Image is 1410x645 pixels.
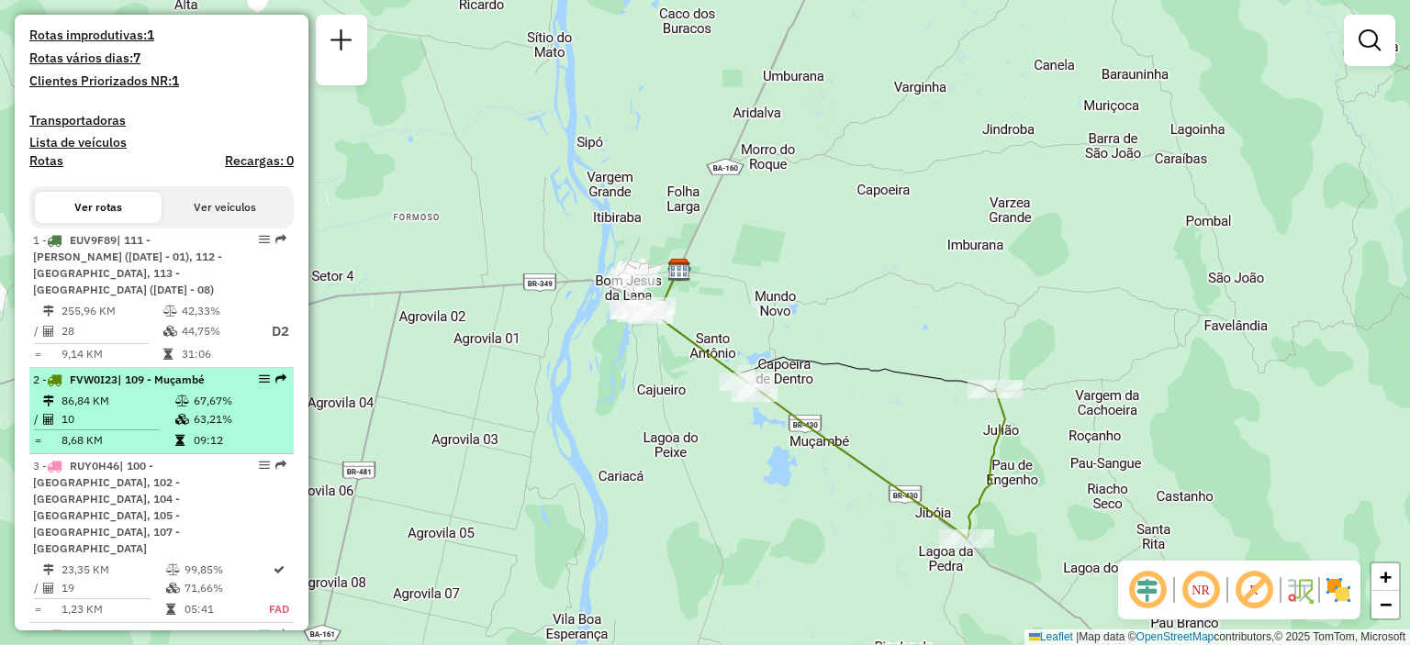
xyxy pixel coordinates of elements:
a: Rotas [29,153,63,169]
span: + [1380,565,1392,588]
h4: Clientes Priorizados NR: [29,73,294,89]
i: % de utilização do peso [175,395,189,406]
span: | [1076,630,1079,643]
strong: 7 [133,50,140,66]
span: 3 - [33,459,180,555]
td: / [33,579,42,597]
td: 09:12 [193,431,285,450]
span: | 111 - [PERSON_NAME] ([DATE] - 01), 112 - [GEOGRAPHIC_DATA], 113 - [GEOGRAPHIC_DATA] ([DATE] - 08) [33,233,222,296]
em: Opções [259,373,270,384]
td: 44,75% [181,320,254,343]
td: 9,14 KM [61,345,162,363]
em: Opções [259,628,270,639]
div: Atividade não roteirizada - DISK GELADA KMC [611,269,657,287]
td: 255,96 KM [61,302,162,320]
span: RUY0H46 [70,459,119,473]
td: 19 [61,579,165,597]
a: OpenStreetMap [1136,630,1214,643]
td: 28 [61,320,162,343]
p: D2 [256,321,289,342]
td: 1,23 KM [61,600,165,618]
h4: Recargas: 0 [225,153,294,169]
img: Fluxo de ruas [1285,575,1315,605]
span: GHK9A16 [70,628,120,641]
span: Ocultar deslocamento [1125,568,1169,612]
a: Exibir filtros [1351,22,1388,59]
i: Distância Total [43,395,54,406]
em: Opções [259,460,270,471]
td: = [33,431,42,450]
i: % de utilização do peso [163,306,177,317]
span: | 530 - Ibotirama [120,628,208,641]
span: 4 - [33,628,208,641]
i: % de utilização da cubagem [163,326,177,337]
em: Rota exportada [275,628,286,639]
td: / [33,410,42,428]
i: Distância Total [43,306,54,317]
a: Zoom in [1371,563,1399,591]
i: Tempo total em rota [166,604,175,615]
h4: Rotas improdutivas: [29,28,294,43]
img: CDD Lapa [667,258,691,282]
strong: 1 [172,72,179,89]
i: Tempo total em rota [175,435,185,446]
span: Ocultar NR [1179,568,1223,612]
td: 31:06 [181,345,254,363]
i: % de utilização do peso [166,564,180,575]
span: Exibir rótulo [1232,568,1276,612]
div: Map data © contributors,© 2025 TomTom, Microsoft [1024,629,1410,645]
span: − [1380,593,1392,616]
em: Opções [259,234,270,245]
em: Rota exportada [275,460,286,471]
td: 42,33% [181,302,254,320]
span: EUV9F89 [70,233,117,247]
button: Ver rotas [35,192,162,223]
td: 99,85% [184,561,269,579]
td: 71,66% [184,579,269,597]
img: Exibir/Ocultar setores [1324,575,1353,605]
h4: Lista de veículos [29,135,294,150]
h4: Transportadoras [29,113,294,128]
td: 10 [61,410,174,428]
i: % de utilização da cubagem [166,583,180,594]
span: | 109 - Muçambé [117,373,205,386]
button: Ver veículos [162,192,288,223]
span: FVW0I23 [70,373,117,386]
h4: Rotas vários dias: [29,50,294,66]
i: % de utilização da cubagem [175,414,189,425]
span: 2 - [33,373,205,386]
td: = [33,600,42,618]
span: 1 - [33,233,222,296]
td: = [33,345,42,363]
td: / [33,320,42,343]
a: Zoom out [1371,591,1399,618]
strong: 1 [147,27,154,43]
i: Total de Atividades [43,414,54,425]
em: Rota exportada [275,373,286,384]
td: 23,35 KM [61,561,165,579]
a: Nova sessão e pesquisa [323,22,360,63]
td: 67,67% [193,392,285,410]
td: FAD [268,600,290,618]
i: Total de Atividades [43,583,54,594]
em: Rota exportada [275,234,286,245]
i: Total de Atividades [43,326,54,337]
td: 86,84 KM [61,392,174,410]
td: 8,68 KM [61,431,174,450]
i: Distância Total [43,564,54,575]
a: Leaflet [1029,630,1073,643]
i: Tempo total em rota [163,349,173,360]
td: 63,21% [193,410,285,428]
i: Rota otimizada [274,564,285,575]
td: 05:41 [184,600,269,618]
